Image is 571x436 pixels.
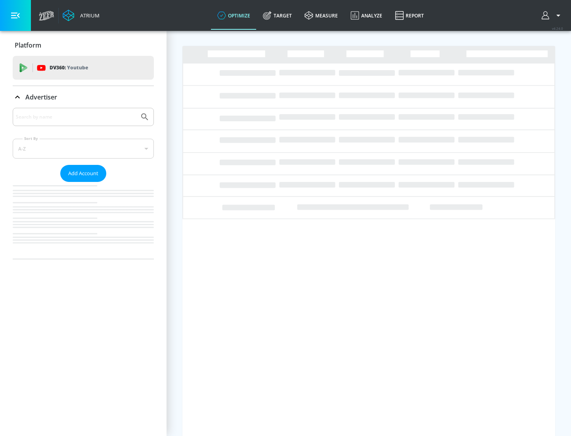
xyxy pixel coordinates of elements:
a: Report [389,1,430,30]
div: Advertiser [13,108,154,259]
p: DV360: [50,63,88,72]
a: Atrium [63,10,100,21]
p: Advertiser [25,93,57,101]
a: optimize [211,1,257,30]
div: Advertiser [13,86,154,108]
p: Youtube [67,63,88,72]
a: Analyze [344,1,389,30]
div: Atrium [77,12,100,19]
span: Add Account [68,169,98,178]
input: Search by name [16,112,136,122]
button: Add Account [60,165,106,182]
div: A-Z [13,139,154,159]
div: Platform [13,34,154,56]
nav: list of Advertiser [13,182,154,259]
span: v 4.24.0 [552,26,563,31]
a: measure [298,1,344,30]
a: Target [257,1,298,30]
div: DV360: Youtube [13,56,154,80]
label: Sort By [23,136,40,141]
p: Platform [15,41,41,50]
